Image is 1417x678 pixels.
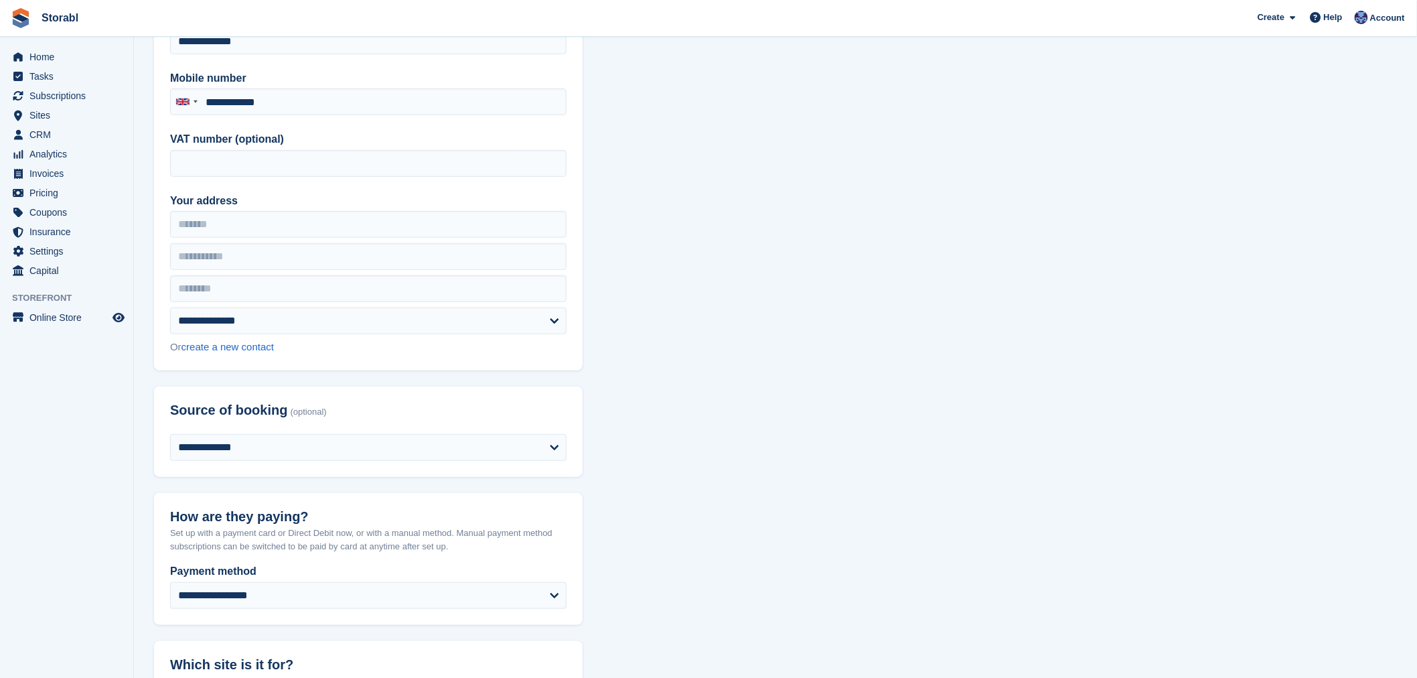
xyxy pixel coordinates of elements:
a: menu [7,222,127,241]
a: menu [7,67,127,86]
span: Source of booking [170,403,288,418]
span: Storefront [12,291,133,305]
a: menu [7,48,127,66]
a: Preview store [110,310,127,326]
a: menu [7,203,127,222]
span: (optional) [291,407,327,417]
div: Or [170,340,567,355]
label: VAT number (optional) [170,131,567,147]
label: Payment method [170,563,567,580]
a: menu [7,261,127,280]
span: Help [1324,11,1343,24]
span: Sites [29,106,110,125]
span: CRM [29,125,110,144]
img: Tegan Ewart [1355,11,1368,24]
span: Settings [29,242,110,261]
a: menu [7,308,127,327]
a: menu [7,125,127,144]
a: menu [7,184,127,202]
label: Mobile number [170,70,567,86]
a: menu [7,164,127,183]
h2: Which site is it for? [170,657,567,673]
span: Create [1258,11,1284,24]
a: Storabl [36,7,84,29]
span: Coupons [29,203,110,222]
label: Your address [170,193,567,209]
span: Account [1370,11,1405,25]
h2: How are they paying? [170,509,567,525]
div: United Kingdom: +44 [171,89,202,115]
img: stora-icon-8386f47178a22dfd0bd8f6a31ec36ba5ce8667c1dd55bd0f319d3a0aa187defe.svg [11,8,31,28]
a: menu [7,145,127,163]
span: Tasks [29,67,110,86]
a: menu [7,86,127,105]
a: menu [7,242,127,261]
span: Online Store [29,308,110,327]
a: create a new contact [181,341,274,352]
span: Insurance [29,222,110,241]
span: Home [29,48,110,66]
span: Subscriptions [29,86,110,105]
span: Analytics [29,145,110,163]
span: Invoices [29,164,110,183]
span: Capital [29,261,110,280]
p: Set up with a payment card or Direct Debit now, or with a manual method. Manual payment method su... [170,527,567,553]
a: menu [7,106,127,125]
span: Pricing [29,184,110,202]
